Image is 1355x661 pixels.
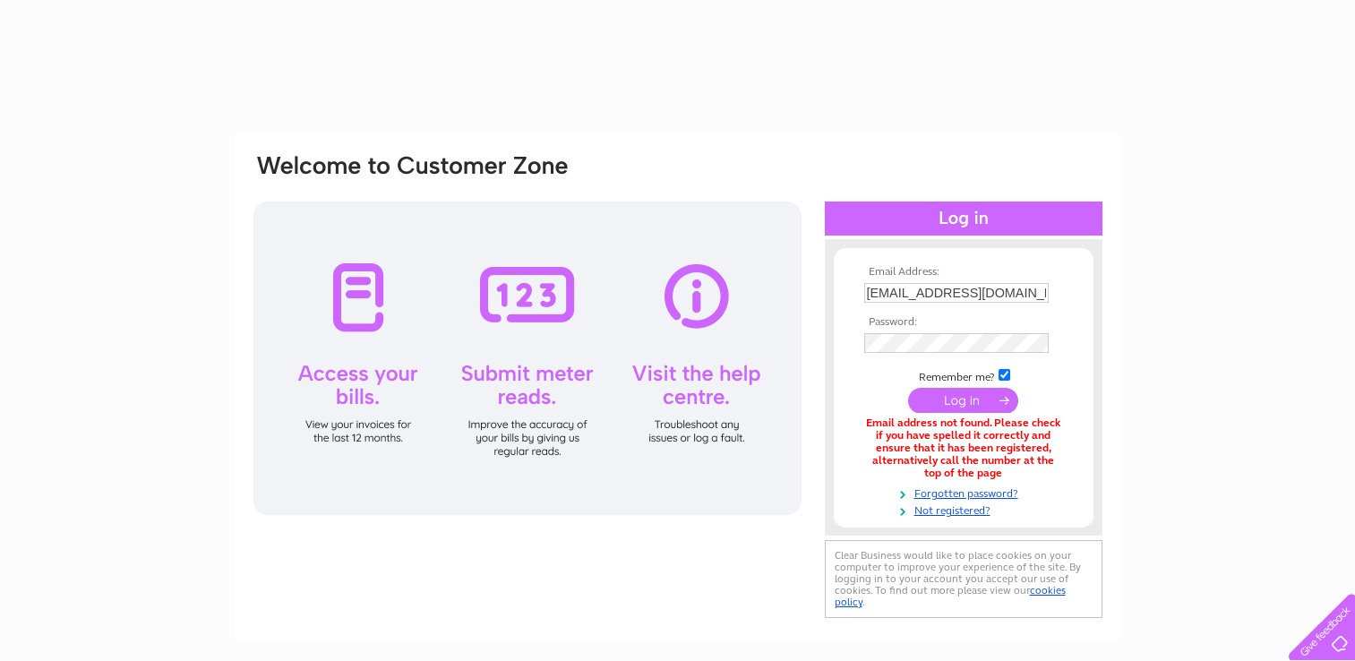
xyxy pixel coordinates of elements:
a: Forgotten password? [864,484,1068,501]
div: Email address not found. Please check if you have spelled it correctly and ensure that it has bee... [864,417,1063,479]
div: Clear Business would like to place cookies on your computer to improve your experience of the sit... [825,540,1102,618]
th: Password: [860,316,1068,329]
a: cookies policy [835,584,1066,608]
a: Not registered? [864,501,1068,518]
th: Email Address: [860,266,1068,279]
input: Submit [908,388,1018,413]
td: Remember me? [860,366,1068,384]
